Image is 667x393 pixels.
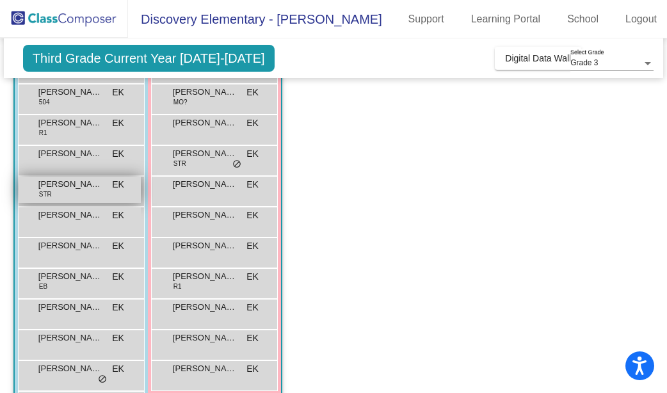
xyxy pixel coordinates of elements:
a: School [557,9,609,29]
span: [PERSON_NAME] [38,270,102,283]
span: Discovery Elementary - [PERSON_NAME] [128,9,382,29]
span: EK [112,362,124,376]
span: EK [112,239,124,253]
button: Digital Data Wall [495,47,581,70]
span: [PERSON_NAME] [38,116,102,129]
span: EK [246,178,259,191]
span: [PERSON_NAME] [173,147,237,160]
a: Logout [615,9,667,29]
span: R1 [39,128,47,138]
span: [PERSON_NAME] [173,239,237,252]
span: [PERSON_NAME] [PERSON_NAME] [38,239,102,252]
span: EK [112,116,124,130]
span: [PERSON_NAME] [38,147,102,160]
span: EK [112,86,124,99]
a: Support [398,9,454,29]
span: [PERSON_NAME] [38,332,102,344]
span: EK [112,301,124,314]
span: [PERSON_NAME] [38,209,102,221]
span: EK [246,86,259,99]
span: EK [112,270,124,284]
span: Grade 3 [570,58,598,67]
span: EK [246,239,259,253]
span: do_not_disturb_alt [232,159,241,170]
span: [PERSON_NAME] [38,178,102,191]
span: EB [39,282,47,291]
span: 504 [39,97,50,107]
span: [PERSON_NAME] [173,362,237,375]
span: EK [246,116,259,130]
span: [PERSON_NAME] [173,301,237,314]
span: EK [246,301,259,314]
span: [PERSON_NAME] [38,86,102,99]
span: EK [246,147,259,161]
span: EK [112,209,124,222]
span: [PERSON_NAME] [38,362,102,375]
span: [PERSON_NAME] [173,178,237,191]
span: EK [246,270,259,284]
span: STR [39,189,52,199]
span: do_not_disturb_alt [98,374,107,385]
span: EK [112,332,124,345]
span: EK [246,209,259,222]
a: Learning Portal [461,9,551,29]
span: Third Grade Current Year [DATE]-[DATE] [23,45,275,72]
span: MO? [173,97,188,107]
span: [PERSON_NAME] [PERSON_NAME] [173,332,237,344]
span: [PERSON_NAME] [173,209,237,221]
span: EK [112,178,124,191]
span: STR [173,159,186,168]
span: [PERSON_NAME] [173,116,237,129]
span: [PERSON_NAME] [173,86,237,99]
span: [PERSON_NAME] [173,270,237,283]
span: [PERSON_NAME] [38,301,102,314]
span: Digital Data Wall [505,53,571,63]
span: EK [246,362,259,376]
span: EK [112,147,124,161]
span: EK [246,332,259,345]
span: R1 [173,282,182,291]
